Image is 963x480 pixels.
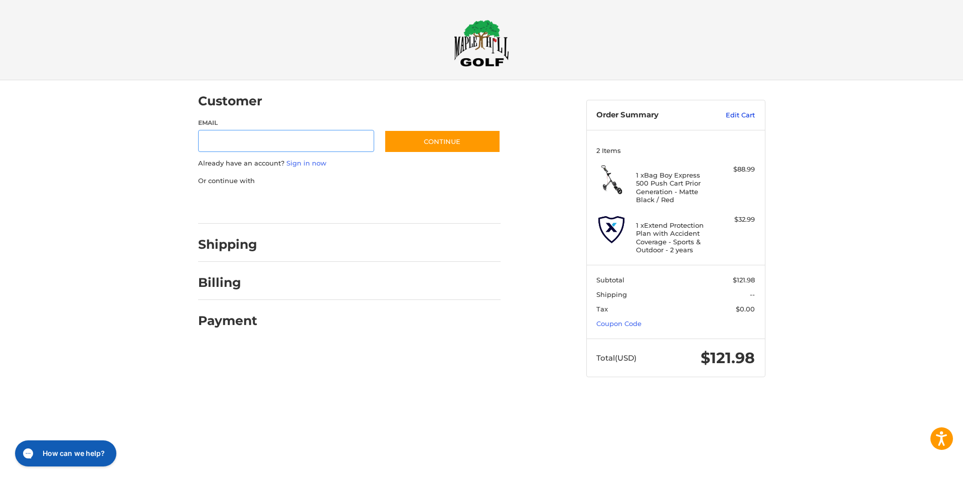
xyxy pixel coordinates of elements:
[736,305,755,313] span: $0.00
[704,110,755,120] a: Edit Cart
[596,110,704,120] h3: Order Summary
[715,165,755,175] div: $88.99
[198,93,262,109] h2: Customer
[198,176,501,186] p: Or continue with
[596,276,624,284] span: Subtotal
[198,313,257,329] h2: Payment
[198,237,257,252] h2: Shipping
[636,171,713,204] h4: 1 x Bag Boy Express 500 Push Cart Prior Generation - Matte Black / Red
[365,196,440,214] iframe: PayPal-venmo
[198,118,375,127] label: Email
[750,290,755,298] span: --
[596,319,641,328] a: Coupon Code
[596,353,636,363] span: Total (USD)
[10,437,119,470] iframe: Gorgias live chat messenger
[596,146,755,154] h3: 2 Items
[286,159,327,167] a: Sign in now
[198,275,257,290] h2: Billing
[715,215,755,225] div: $32.99
[596,290,627,298] span: Shipping
[198,158,501,169] p: Already have an account?
[701,349,755,367] span: $121.98
[384,130,501,153] button: Continue
[596,305,608,313] span: Tax
[454,20,509,67] img: Maple Hill Golf
[636,221,713,254] h4: 1 x Extend Protection Plan with Accident Coverage - Sports & Outdoor - 2 years
[733,276,755,284] span: $121.98
[280,196,355,214] iframe: PayPal-paylater
[195,196,270,214] iframe: PayPal-paypal
[596,215,626,245] img: 1 x Extend Protection Plan with Accident Coverage - Sports & Outdoor - 2 years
